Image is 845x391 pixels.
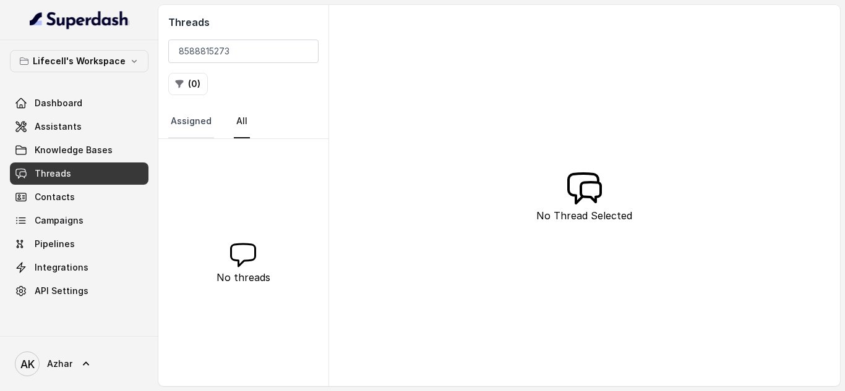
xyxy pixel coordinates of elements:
span: Dashboard [35,97,82,109]
a: Assistants [10,116,148,138]
a: Assigned [168,105,214,138]
span: Integrations [35,261,88,274]
span: Pipelines [35,238,75,250]
span: Threads [35,167,71,180]
a: Azhar [10,347,148,381]
span: Assistants [35,120,82,133]
img: light.svg [30,10,129,30]
span: API Settings [35,285,88,297]
a: API Settings [10,280,148,302]
a: Campaigns [10,209,148,232]
button: (0) [168,73,208,95]
span: Contacts [35,191,75,203]
span: Azhar [47,358,72,370]
a: Knowledge Bases [10,139,148,161]
a: Pipelines [10,233,148,255]
a: Threads [10,162,148,185]
text: AK [20,358,35,371]
a: Contacts [10,186,148,208]
a: Integrations [10,256,148,279]
p: No Thread Selected [536,208,632,223]
a: All [234,105,250,138]
p: No threads [217,270,270,285]
span: Knowledge Bases [35,144,113,156]
h2: Threads [168,15,319,30]
input: Search by Call ID or Phone Number [168,40,319,63]
a: Dashboard [10,92,148,114]
nav: Tabs [168,105,319,138]
span: Campaigns [35,214,84,227]
button: Lifecell's Workspace [10,50,148,72]
p: Lifecell's Workspace [33,54,126,69]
